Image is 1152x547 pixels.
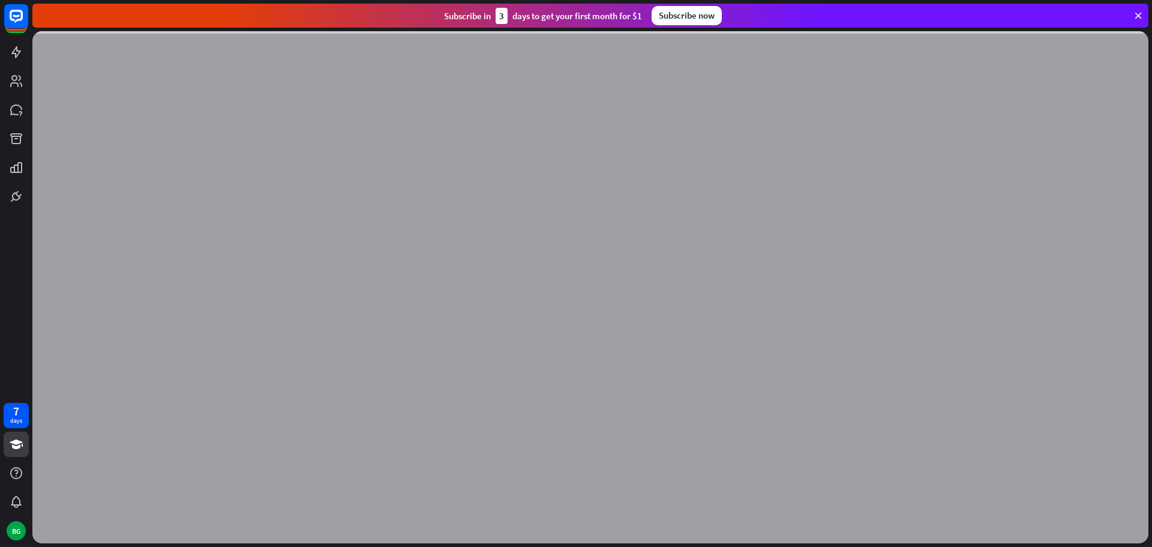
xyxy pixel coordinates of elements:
div: Subscribe in days to get your first month for $1 [444,8,642,24]
div: 7 [13,406,19,417]
a: 7 days [4,403,29,428]
div: BG [7,521,26,540]
div: days [10,417,22,425]
div: 3 [496,8,508,24]
div: Subscribe now [652,6,722,25]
